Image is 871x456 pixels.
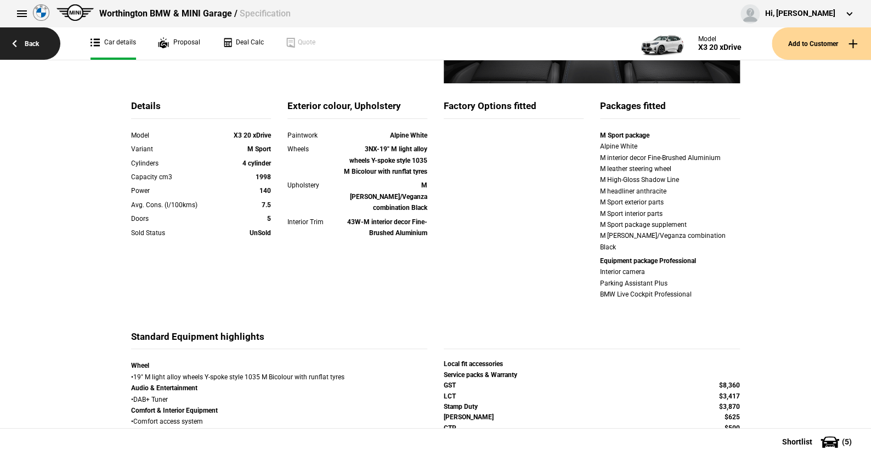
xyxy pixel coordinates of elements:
[766,428,871,455] button: Shortlist(5)
[719,381,740,389] strong: $8,360
[600,141,740,253] div: Alpine White M interior decor Fine-Brushed Aluminium M leather steering wheel M High-Gloss Shadow...
[158,27,200,60] a: Proposal
[444,424,456,432] strong: CTP
[444,392,456,400] strong: LCT
[444,403,478,411] strong: Stamp Duty
[131,227,215,238] div: Sold Status
[131,213,215,224] div: Doors
[131,172,215,183] div: Capacity cm3
[222,27,264,60] a: Deal Calc
[698,35,742,43] div: Model
[99,8,290,20] div: Worthington BMW & MINI Garage /
[256,173,271,181] strong: 1998
[287,180,343,191] div: Upholstery
[444,371,517,379] strong: Service packs & Warranty
[350,181,427,212] strong: M [PERSON_NAME]/Veganza combination Black
[239,8,290,19] span: Specification
[131,384,197,392] strong: Audio & Entertainment
[600,266,740,300] div: Interior camera Parking Assistant Plus BMW Live Cockpit Professional
[131,144,215,155] div: Variant
[131,185,215,196] div: Power
[719,392,740,400] strong: $3,417
[725,424,740,432] strong: $500
[131,158,215,169] div: Cylinders
[444,360,503,368] strong: Local fit accessories
[247,145,271,153] strong: M Sport
[287,100,427,119] div: Exterior colour, Upholstery
[33,4,49,21] img: bmw.png
[91,27,136,60] a: Car details
[725,413,740,421] strong: $625
[234,132,271,139] strong: X3 20 xDrive
[772,27,871,60] button: Add to Customer
[259,187,271,195] strong: 140
[131,130,215,141] div: Model
[131,200,215,210] div: Avg. Cons. (l/100kms)
[267,215,271,223] strong: 5
[287,216,343,227] div: Interior Trim
[600,257,696,265] strong: Equipment package Professional
[131,362,149,369] strong: Wheel
[131,330,427,350] div: Standard Equipment highlights
[287,130,343,141] div: Paintwork
[600,100,740,119] div: Packages fitted
[390,132,427,139] strong: Alpine White
[842,438,852,446] span: ( 5 )
[344,145,427,175] strong: 3NX-19" M light alloy wheels Y-spoke style 1035 M Bicolour with runflat tyres
[262,201,271,209] strong: 7.5
[242,159,271,167] strong: 4 cylinder
[444,413,494,421] strong: [PERSON_NAME]
[600,132,649,139] strong: M Sport package
[719,403,740,411] strong: $3,870
[444,381,456,389] strong: GST
[347,218,427,237] strong: 43W-M interior decor Fine-Brushed Aluminium
[287,144,343,155] div: Wheels
[131,407,218,414] strong: Comfort & Interior Equipment
[250,229,271,237] strong: UnSold
[782,438,812,446] span: Shortlist
[444,100,584,119] div: Factory Options fitted
[698,43,742,52] div: X3 20 xDrive
[56,4,94,21] img: mini.png
[131,100,271,119] div: Details
[765,8,835,19] div: Hi, [PERSON_NAME]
